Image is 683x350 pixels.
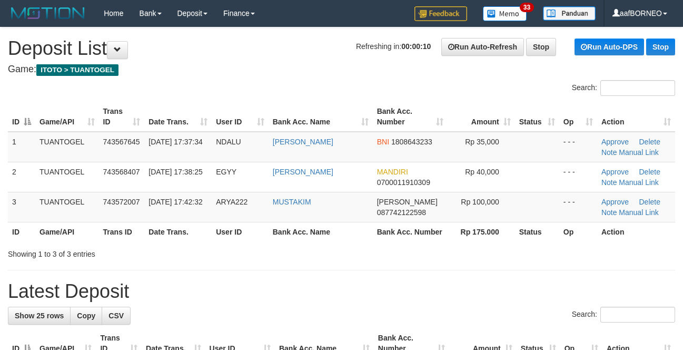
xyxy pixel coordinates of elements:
input: Search: [600,80,675,96]
span: 743572007 [103,198,140,206]
span: CSV [108,312,124,320]
th: Status: activate to sort column ascending [515,102,559,132]
th: Action [597,222,675,241]
span: NDALU [216,138,241,146]
th: Bank Acc. Name [269,222,373,241]
a: Stop [646,38,675,55]
span: Copy 1808643233 to clipboard [391,138,432,146]
span: [DATE] 17:38:25 [149,168,202,176]
a: Approve [601,198,629,206]
th: Status [515,222,559,241]
a: Show 25 rows [8,307,71,325]
div: Showing 1 to 3 of 3 entries [8,245,276,259]
span: Refreshing in: [356,42,431,51]
a: Note [601,148,617,157]
span: ARYA222 [216,198,248,206]
span: 743567645 [103,138,140,146]
a: Run Auto-DPS [575,38,644,55]
a: Delete [639,198,660,206]
td: 1 [8,132,35,162]
th: Bank Acc. Number: activate to sort column ascending [373,102,448,132]
a: Note [601,208,617,217]
span: Show 25 rows [15,312,64,320]
span: [DATE] 17:42:32 [149,198,202,206]
span: Rp 100,000 [461,198,499,206]
td: TUANTOGEL [35,192,99,222]
strong: 00:00:10 [401,42,431,51]
a: Delete [639,168,660,176]
a: [PERSON_NAME] [273,168,333,176]
img: panduan.png [543,6,596,21]
span: [DATE] 17:37:34 [149,138,202,146]
span: Copy [77,312,95,320]
th: Date Trans.: activate to sort column ascending [144,102,212,132]
th: Game/API [35,222,99,241]
span: Rp 35,000 [465,138,499,146]
a: Approve [601,138,629,146]
h1: Deposit List [8,38,675,59]
span: BNI [377,138,389,146]
a: CSV [102,307,131,325]
span: 33 [520,3,534,12]
th: Trans ID: activate to sort column ascending [99,102,145,132]
span: Copy 087742122598 to clipboard [377,208,426,217]
th: Date Trans. [144,222,212,241]
th: Action: activate to sort column ascending [597,102,675,132]
th: Op: activate to sort column ascending [559,102,597,132]
a: Manual Link [619,178,659,187]
label: Search: [572,307,675,323]
a: Stop [526,38,556,56]
td: - - - [559,132,597,162]
a: [PERSON_NAME] [273,138,333,146]
span: MANDIRI [377,168,408,176]
th: Trans ID [99,222,145,241]
a: Delete [639,138,660,146]
th: Bank Acc. Number [373,222,448,241]
img: Feedback.jpg [414,6,467,21]
th: User ID: activate to sort column ascending [212,102,269,132]
img: Button%20Memo.svg [483,6,527,21]
td: - - - [559,192,597,222]
th: Rp 175.000 [448,222,515,241]
img: MOTION_logo.png [8,5,88,21]
a: Copy [70,307,102,325]
a: Manual Link [619,148,659,157]
a: Run Auto-Refresh [441,38,524,56]
th: Game/API: activate to sort column ascending [35,102,99,132]
input: Search: [600,307,675,323]
span: [PERSON_NAME] [377,198,438,206]
a: Approve [601,168,629,176]
span: 743568407 [103,168,140,176]
h4: Game: [8,64,675,75]
th: Op [559,222,597,241]
td: 2 [8,162,35,192]
th: Bank Acc. Name: activate to sort column ascending [269,102,373,132]
span: Rp 40,000 [465,168,499,176]
span: Copy 0700011910309 to clipboard [377,178,430,187]
h1: Latest Deposit [8,281,675,302]
td: 3 [8,192,35,222]
a: MUSTAKIM [273,198,311,206]
label: Search: [572,80,675,96]
td: TUANTOGEL [35,162,99,192]
td: - - - [559,162,597,192]
td: TUANTOGEL [35,132,99,162]
th: ID [8,222,35,241]
span: EGYY [216,168,236,176]
span: ITOTO > TUANTOGEL [36,64,118,76]
th: User ID [212,222,269,241]
th: ID: activate to sort column descending [8,102,35,132]
th: Amount: activate to sort column ascending [448,102,515,132]
a: Note [601,178,617,187]
a: Manual Link [619,208,659,217]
